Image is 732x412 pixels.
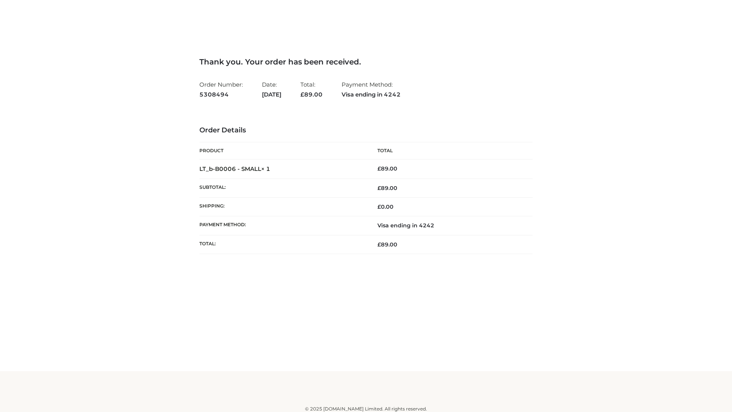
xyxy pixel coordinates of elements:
strong: LT_b-B0006 - SMALL [199,165,270,172]
span: £ [377,185,381,192]
th: Payment method: [199,216,366,235]
h3: Thank you. Your order has been received. [199,57,533,66]
td: Visa ending in 4242 [366,216,533,235]
strong: 5308494 [199,90,243,100]
bdi: 0.00 [377,203,393,210]
h3: Order Details [199,126,533,135]
th: Subtotal: [199,179,366,197]
strong: × 1 [261,165,270,172]
li: Total: [300,78,323,101]
span: £ [377,241,381,248]
th: Shipping: [199,198,366,216]
li: Payment Method: [342,78,401,101]
th: Product [199,142,366,159]
strong: Visa ending in 4242 [342,90,401,100]
strong: [DATE] [262,90,281,100]
span: £ [377,203,381,210]
th: Total [366,142,533,159]
span: £ [300,91,304,98]
li: Order Number: [199,78,243,101]
span: 89.00 [377,185,397,192]
th: Total: [199,235,366,254]
bdi: 89.00 [377,165,397,172]
span: £ [377,165,381,172]
span: 89.00 [300,91,323,98]
span: 89.00 [377,241,397,248]
li: Date: [262,78,281,101]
